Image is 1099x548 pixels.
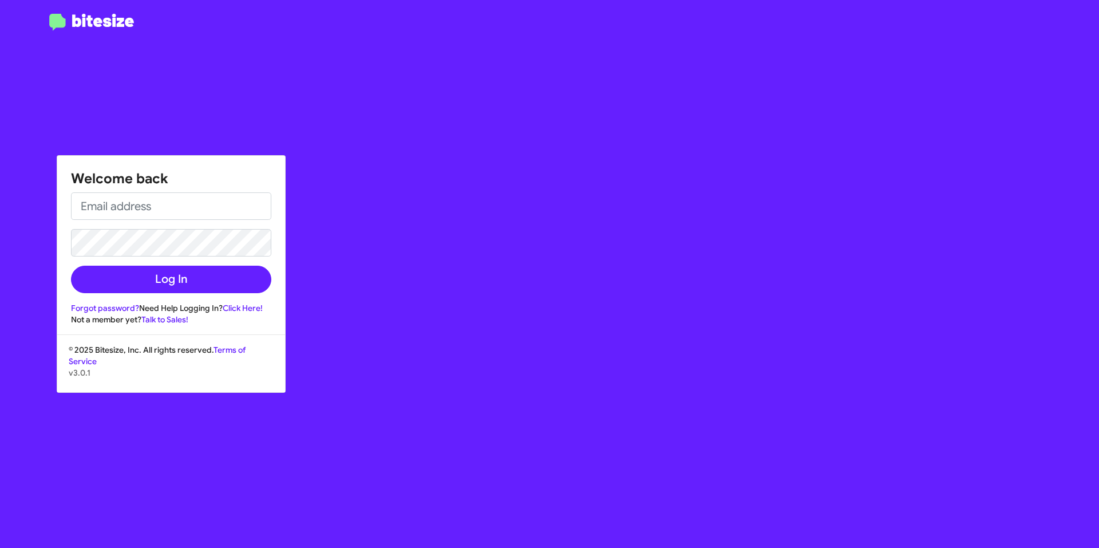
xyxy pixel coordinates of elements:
button: Log In [71,266,271,293]
div: Not a member yet? [71,314,271,325]
a: Talk to Sales! [141,314,188,325]
input: Email address [71,192,271,220]
p: v3.0.1 [69,367,274,379]
h1: Welcome back [71,169,271,188]
div: © 2025 Bitesize, Inc. All rights reserved. [57,344,285,392]
div: Need Help Logging In? [71,302,271,314]
a: Click Here! [223,303,263,313]
a: Forgot password? [71,303,139,313]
